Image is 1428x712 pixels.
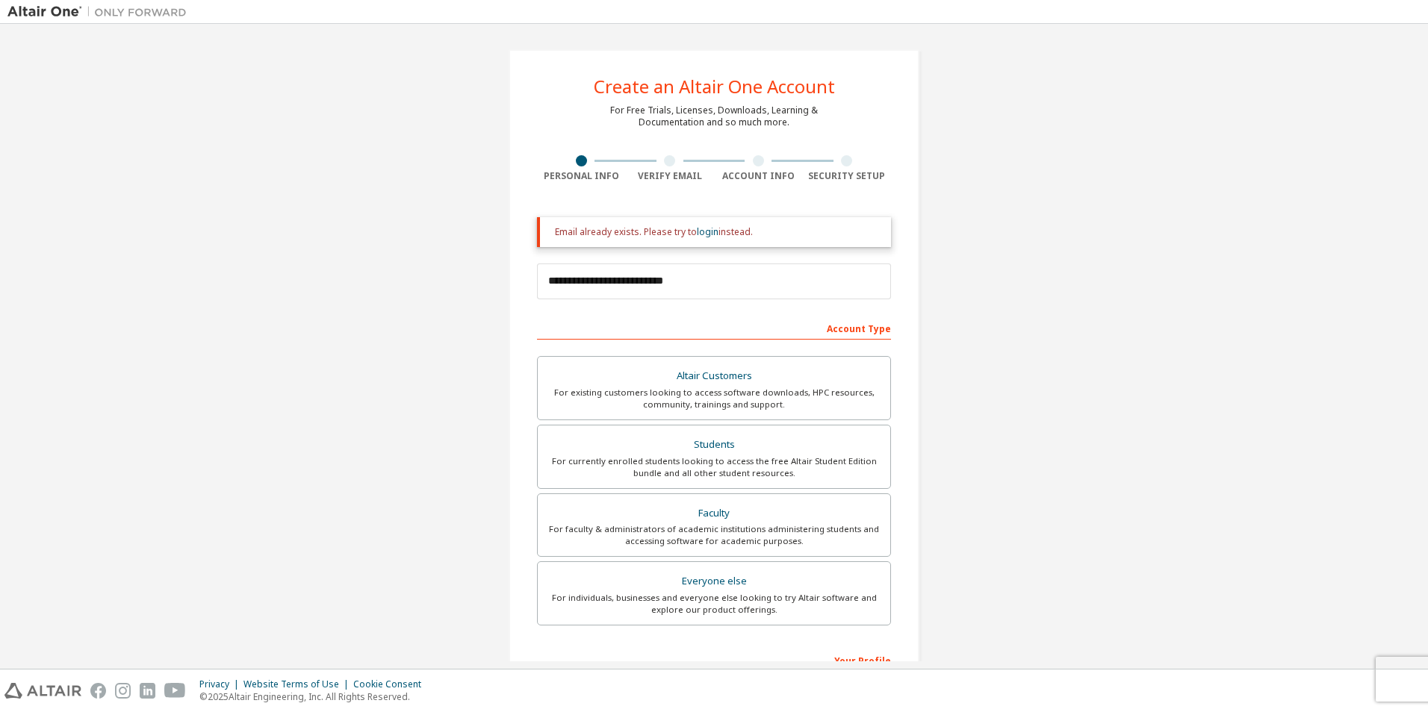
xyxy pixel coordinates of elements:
[547,523,881,547] div: For faculty & administrators of academic institutions administering students and accessing softwa...
[199,678,243,690] div: Privacy
[4,683,81,699] img: altair_logo.svg
[610,104,818,128] div: For Free Trials, Licenses, Downloads, Learning & Documentation and so much more.
[547,571,881,592] div: Everyone else
[547,592,881,616] div: For individuals, businesses and everyone else looking to try Altair software and explore our prod...
[626,170,715,182] div: Verify Email
[353,678,430,690] div: Cookie Consent
[547,434,881,455] div: Students
[140,683,155,699] img: linkedin.svg
[714,170,803,182] div: Account Info
[547,503,881,524] div: Faculty
[115,683,131,699] img: instagram.svg
[803,170,892,182] div: Security Setup
[594,78,835,96] div: Create an Altair One Account
[547,387,881,410] div: For existing customers looking to access software downloads, HPC resources, community, trainings ...
[243,678,353,690] div: Website Terms of Use
[537,170,626,182] div: Personal Info
[697,225,718,238] a: login
[199,690,430,703] p: © 2025 Altair Engineering, Inc. All Rights Reserved.
[547,455,881,479] div: For currently enrolled students looking to access the free Altair Student Edition bundle and all ...
[537,316,891,340] div: Account Type
[547,366,881,387] div: Altair Customers
[537,648,891,672] div: Your Profile
[555,226,879,238] div: Email already exists. Please try to instead.
[90,683,106,699] img: facebook.svg
[7,4,194,19] img: Altair One
[164,683,186,699] img: youtube.svg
